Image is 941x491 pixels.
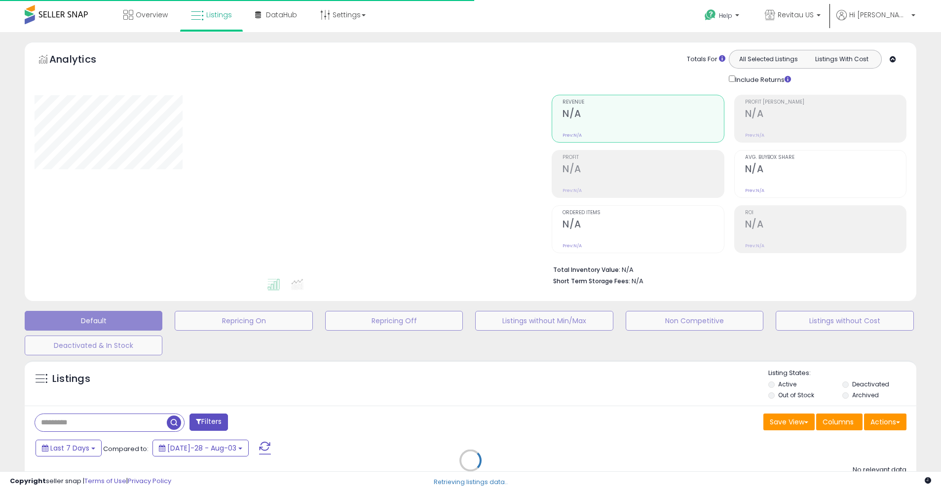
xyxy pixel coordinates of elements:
span: Profit [563,155,723,160]
span: Overview [136,10,168,20]
span: Ordered Items [563,210,723,216]
button: Deactivated & In Stock [25,336,162,355]
b: Short Term Storage Fees: [553,277,630,285]
div: Totals For [687,55,725,64]
small: Prev: N/A [745,243,764,249]
div: Include Returns [721,74,803,85]
button: Repricing On [175,311,312,331]
small: Prev: N/A [563,243,582,249]
span: Avg. Buybox Share [745,155,906,160]
button: Listings without Min/Max [475,311,613,331]
button: Default [25,311,162,331]
strong: Copyright [10,476,46,486]
span: N/A [632,276,643,286]
span: DataHub [266,10,297,20]
a: Help [697,1,749,32]
span: Listings [206,10,232,20]
div: Retrieving listings data.. [434,478,508,487]
h2: N/A [745,163,906,177]
div: seller snap | | [10,477,171,486]
span: Revenue [563,100,723,105]
small: Prev: N/A [745,188,764,193]
h2: N/A [563,163,723,177]
h2: N/A [563,108,723,121]
h2: N/A [563,219,723,232]
span: Hi [PERSON_NAME] [849,10,908,20]
h2: N/A [745,108,906,121]
li: N/A [553,263,899,275]
small: Prev: N/A [563,188,582,193]
button: Repricing Off [325,311,463,331]
i: Get Help [704,9,716,21]
button: Non Competitive [626,311,763,331]
span: Revitau US [778,10,814,20]
h2: N/A [745,219,906,232]
span: Profit [PERSON_NAME] [745,100,906,105]
h5: Analytics [49,52,115,69]
small: Prev: N/A [563,132,582,138]
a: Hi [PERSON_NAME] [836,10,915,32]
small: Prev: N/A [745,132,764,138]
b: Total Inventory Value: [553,265,620,274]
button: Listings With Cost [805,53,878,66]
span: ROI [745,210,906,216]
button: All Selected Listings [732,53,805,66]
span: Help [719,11,732,20]
button: Listings without Cost [776,311,913,331]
